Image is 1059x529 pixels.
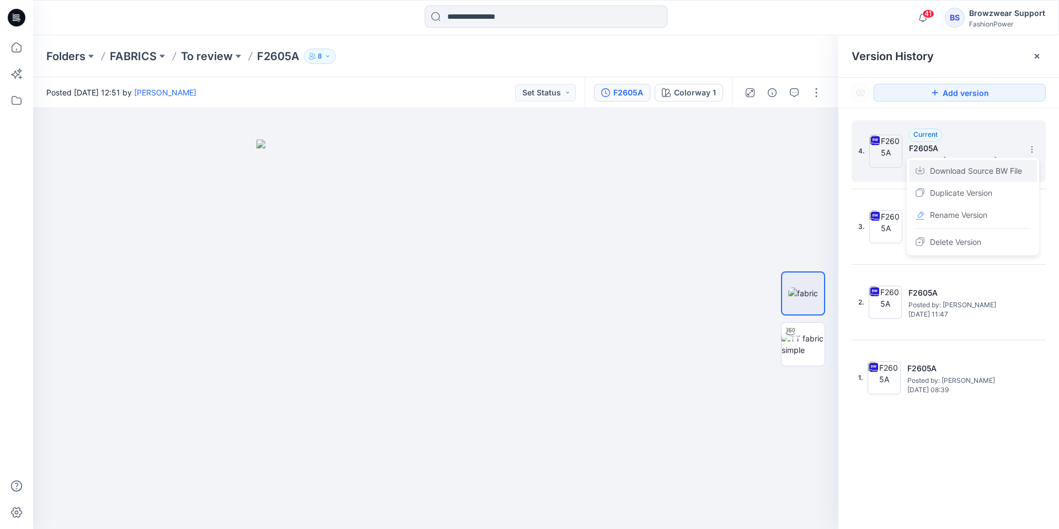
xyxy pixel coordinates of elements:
img: F2605A [869,135,902,168]
span: 1. [858,373,863,383]
h5: F2605A [909,142,1019,155]
p: 8 [318,50,322,62]
span: Rename Version [930,209,987,222]
span: [DATE] 11:47 [908,311,1019,318]
img: fabric [788,287,818,299]
button: Add version [874,84,1046,101]
span: Delete Version [930,236,981,249]
span: Version History [852,50,934,63]
span: Download Source BW File [930,164,1022,178]
h5: F2605A [907,362,1018,375]
button: Colorway 1 [655,84,723,101]
span: Posted by: Olga Brooke [909,155,1019,166]
a: To review [181,49,233,64]
div: Colorway 1 [674,87,716,99]
span: 2. [858,297,864,307]
h5: F2605A [908,286,1019,300]
button: Show Hidden Versions [852,84,869,101]
img: F2605A [869,286,902,319]
span: [DATE] 08:39 [907,386,1018,394]
button: Details [763,84,781,101]
span: Posted by: Olga Brooke [908,300,1019,311]
span: 4. [858,146,865,156]
button: 8 [304,49,336,64]
div: F2605A [613,87,643,99]
div: Browzwear Support [969,7,1045,20]
button: F2605A [594,84,650,101]
img: F2605A [869,210,902,243]
p: F2605A [257,49,299,64]
span: 3. [858,222,865,232]
button: Close [1033,52,1041,61]
span: 41 [922,9,934,18]
a: [PERSON_NAME] [134,88,196,97]
img: TT fabric simple [782,333,825,356]
img: F2605A [868,361,901,394]
div: BS [945,8,965,28]
span: Duplicate Version [930,186,992,200]
a: Folders [46,49,85,64]
span: Posted by: Olga Brooke [907,375,1018,386]
span: Current [913,130,938,138]
a: FABRICS [110,49,157,64]
span: Posted [DATE] 12:51 by [46,87,196,98]
div: FashionPower [969,20,1045,28]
